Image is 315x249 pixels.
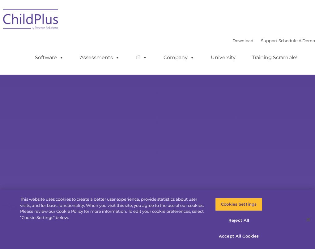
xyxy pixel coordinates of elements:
a: Schedule A Demo [279,38,315,43]
a: Software [29,51,70,64]
a: Download [232,38,253,43]
a: Support [261,38,277,43]
a: Company [157,51,201,64]
font: | [232,38,315,43]
a: Training Scramble!! [246,51,305,64]
div: This website uses cookies to create a better user experience, provide statistics about user visit... [20,196,206,221]
a: Assessments [74,51,126,64]
button: Cookies Settings [215,198,262,211]
a: University [205,51,242,64]
button: Accept All Cookies [215,230,262,243]
a: IT [130,51,153,64]
button: Reject All [215,214,262,227]
button: Close [301,213,315,226]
